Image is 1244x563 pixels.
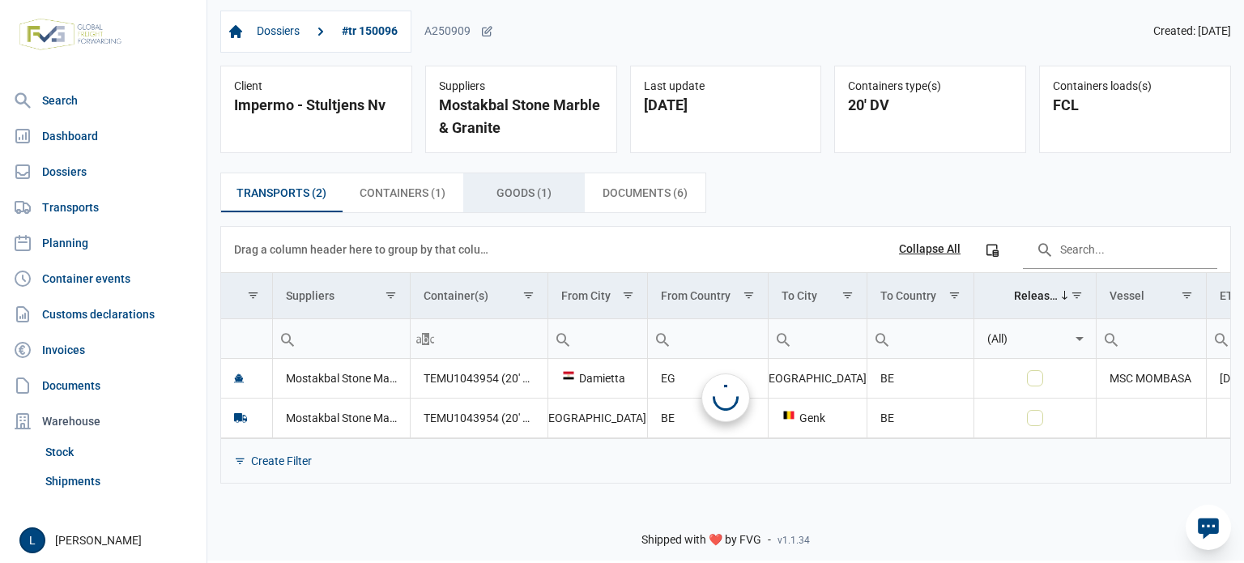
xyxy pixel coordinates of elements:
[867,318,973,358] td: Filter cell
[439,94,603,139] div: Mostakbal Stone Marble & Granite
[234,237,494,262] div: Drag a column header here to group by that column
[6,156,200,188] a: Dossiers
[1181,289,1193,301] span: Show filter options for column 'Vessel'
[19,527,45,553] button: L
[236,183,326,203] span: Transports (2)
[1097,319,1126,358] div: Search box
[661,289,731,302] div: From Country
[221,273,272,319] td: Column
[973,318,1097,358] td: Filter cell
[410,273,547,319] td: Column Container(s)
[221,319,272,358] input: Filter cell
[848,94,1012,117] div: 20' DV
[1023,230,1217,269] input: Search in the data grid
[247,289,259,301] span: Show filter options for column ''
[867,359,973,399] td: BE
[335,18,404,45] a: #tr 150096
[880,289,936,302] div: To Country
[6,191,200,224] a: Transports
[6,369,200,402] a: Documents
[1097,318,1206,358] td: Filter cell
[234,94,398,117] div: Impermo - Stultjens Nv
[6,334,200,366] a: Invoices
[867,319,973,358] input: Filter cell
[782,289,817,302] div: To City
[234,79,398,94] div: Client
[769,319,798,358] div: Search box
[768,533,771,548] span: -
[360,183,445,203] span: Containers (1)
[286,289,334,302] div: Suppliers
[6,120,200,152] a: Dashboard
[547,318,647,358] td: Filter cell
[1097,273,1206,319] td: Column Vessel
[561,289,611,302] div: From City
[782,410,854,426] div: Genk
[1097,359,1206,399] td: MSC MOMBASA
[644,79,808,94] div: Last update
[250,18,306,45] a: Dossiers
[648,398,768,437] td: BE
[743,289,755,301] span: Show filter options for column 'From Country'
[973,273,1097,319] td: Column Released
[644,94,808,117] div: [DATE]
[411,319,440,358] div: Search box
[6,405,200,437] div: Warehouse
[221,227,1230,483] div: Data grid with 2 rows and 11 columns
[867,398,973,437] td: BE
[648,319,677,358] div: Search box
[782,370,854,386] div: [GEOGRAPHIC_DATA]
[768,318,867,358] td: Filter cell
[39,437,200,467] a: Stock
[522,289,535,301] span: Show filter options for column 'Container(s)'
[899,242,961,257] div: Collapse All
[848,79,1012,94] div: Containers type(s)
[1220,289,1241,302] div: ETD
[410,318,547,358] td: Filter cell
[385,289,397,301] span: Show filter options for column 'Suppliers'
[251,454,312,468] div: Create Filter
[424,289,488,302] div: Container(s)
[1053,79,1217,94] div: Containers loads(s)
[6,298,200,331] a: Customs declarations
[6,262,200,295] a: Container events
[867,319,897,358] div: Search box
[548,319,577,358] div: Search box
[978,235,1007,264] div: Column Chooser
[439,79,603,94] div: Suppliers
[641,533,761,548] span: Shipped with ❤️ by FVG
[713,385,739,411] div: Loading...
[410,359,547,399] td: TEMU1043954 (20' DV)
[603,183,688,203] span: Documents (6)
[1070,319,1089,358] div: Select
[272,318,410,358] td: Filter cell
[622,289,634,301] span: Show filter options for column 'From City'
[867,273,973,319] td: Column To Country
[648,273,768,319] td: Column From Country
[768,273,867,319] td: Column To City
[1071,289,1083,301] span: Show filter options for column 'Released'
[410,398,547,437] td: TEMU1043954 (20' DV)
[974,319,1071,358] input: Filter cell
[648,319,767,358] input: Filter cell
[272,359,410,399] td: Mostakbal Stone Marble & Granite
[561,370,634,386] div: Damietta
[841,289,854,301] span: Show filter options for column 'To City'
[6,227,200,259] a: Planning
[19,527,197,553] div: [PERSON_NAME]
[548,319,647,358] input: Filter cell
[272,398,410,437] td: Mostakbal Stone Marble & Granite
[411,319,547,358] input: Filter cell
[1207,319,1236,358] div: Search box
[547,273,647,319] td: Column From City
[496,183,552,203] span: Goods (1)
[1153,24,1231,39] span: Created: [DATE]
[648,318,768,358] td: Filter cell
[1014,289,1060,302] div: Released
[273,319,302,358] div: Search box
[234,227,1217,272] div: Data grid toolbar
[1053,94,1217,117] div: FCL
[648,359,768,399] td: EG
[273,319,410,358] input: Filter cell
